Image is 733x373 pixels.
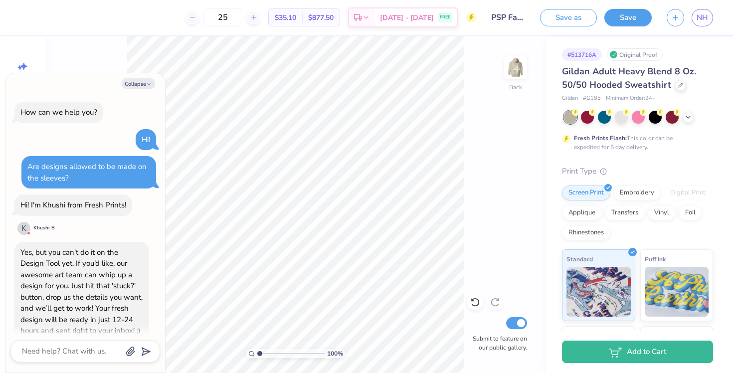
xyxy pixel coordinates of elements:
[506,58,526,78] img: Back
[540,9,597,26] button: Save as
[679,205,702,220] div: Foil
[20,247,143,336] div: Yes, but you can't do it on the Design Tool yet. If you’d like, our awesome art team can whip up ...
[607,48,663,61] div: Original Proof
[380,12,434,23] span: [DATE] - [DATE]
[327,349,343,358] span: 100 %
[484,7,533,27] input: Untitled Design
[648,205,676,220] div: Vinyl
[562,186,610,200] div: Screen Print
[467,334,527,352] label: Submit to feature on our public gallery.
[574,134,627,142] strong: Fresh Prints Flash:
[645,267,709,317] img: Puff Ink
[20,200,126,210] div: Hi! I'm Khushi from Fresh Prints!
[604,9,652,26] button: Save
[27,162,147,183] div: Are designs allowed to be made on the sleeves?
[692,9,713,26] a: NH
[562,48,602,61] div: # 513716A
[605,205,645,220] div: Transfers
[308,12,334,23] span: $877.50
[20,107,97,117] div: How can we help you?
[606,94,656,103] span: Minimum Order: 24 +
[562,341,713,363] button: Add to Cart
[562,65,696,91] span: Gildan Adult Heavy Blend 8 Oz. 50/50 Hooded Sweatshirt
[440,14,450,21] span: FREE
[33,224,55,232] div: Khushi B
[645,254,666,264] span: Puff Ink
[142,135,150,145] div: Hi!
[574,134,697,152] div: This color can be expedited for 5 day delivery.
[509,83,522,92] div: Back
[122,78,155,89] button: Collapse
[203,8,242,26] input: – –
[562,225,610,240] div: Rhinestones
[613,186,661,200] div: Embroidery
[562,94,578,103] span: Gildan
[697,12,708,23] span: NH
[17,222,30,235] div: K
[583,94,601,103] span: # G185
[275,12,296,23] span: $35.10
[562,166,713,177] div: Print Type
[664,186,712,200] div: Digital Print
[566,254,593,264] span: Standard
[566,267,631,317] img: Standard
[562,205,602,220] div: Applique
